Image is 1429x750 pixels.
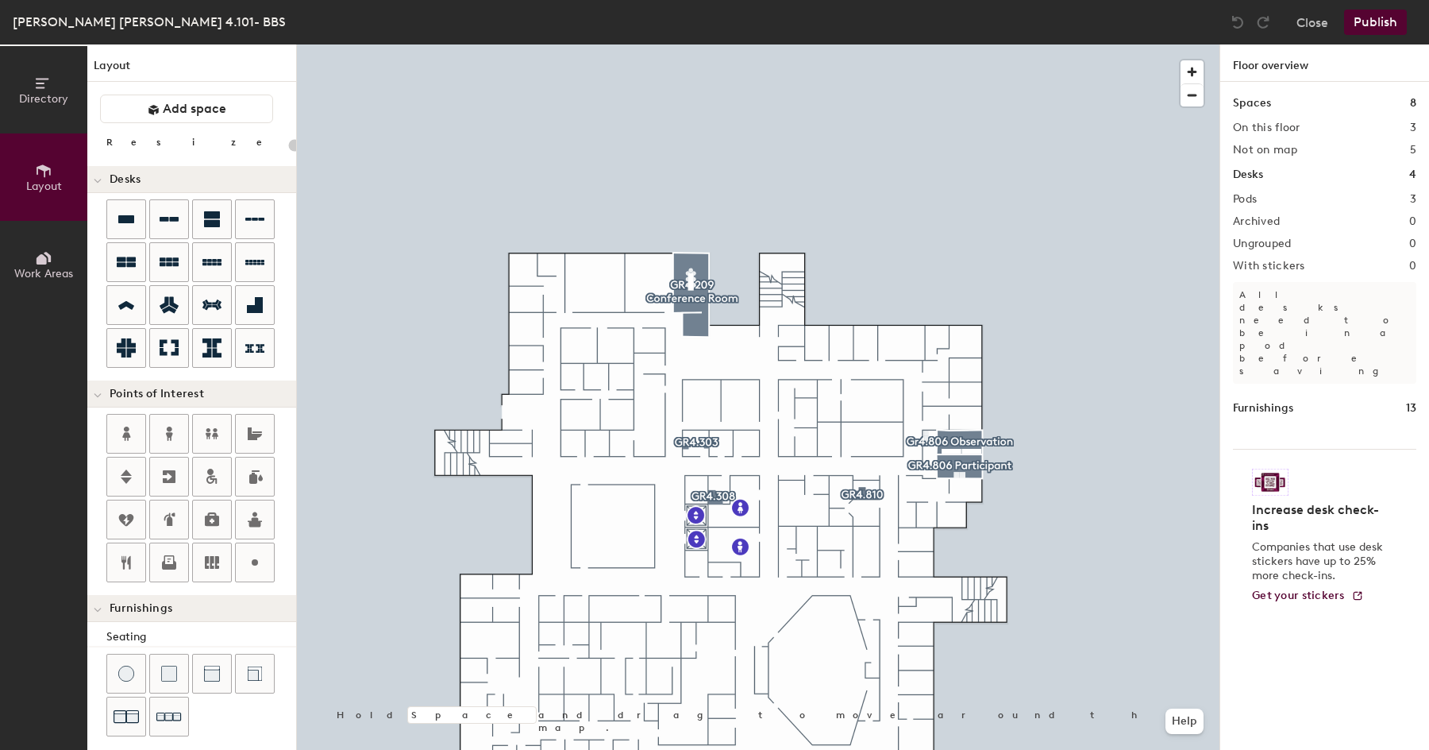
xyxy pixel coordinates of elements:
button: Add space [100,95,273,123]
button: Publish [1344,10,1407,35]
h2: On this floor [1233,122,1300,134]
div: [PERSON_NAME] [PERSON_NAME] 4.101- BBS [13,12,286,32]
h1: Spaces [1233,95,1271,112]
h2: 3 [1410,122,1416,134]
h2: 0 [1409,238,1416,250]
button: Couch (corner) [235,654,275,694]
button: Help [1165,709,1204,734]
h2: 0 [1409,215,1416,228]
h1: 8 [1410,95,1416,112]
h1: 13 [1406,400,1416,417]
h2: Ungrouped [1233,238,1292,250]
span: Points of Interest [110,388,204,400]
span: Layout [26,180,62,193]
p: All desks need to be in a pod before saving [1233,282,1416,384]
span: Directory [19,92,68,106]
h2: 3 [1410,193,1416,206]
div: Resize [106,136,282,149]
button: Couch (x2) [106,697,146,736]
span: Furnishings [110,602,172,615]
h1: Desks [1233,166,1263,184]
h2: 5 [1410,144,1416,157]
h1: Furnishings [1233,400,1293,417]
span: Desks [110,173,141,186]
h2: With stickers [1233,260,1305,273]
button: Couch (middle) [192,654,232,694]
p: Companies that use desk stickers have up to 25% more check-ins. [1252,540,1388,583]
img: Redo [1255,14,1271,30]
img: Cushion [161,666,177,682]
h2: Not on map [1233,144,1297,157]
h4: Increase desk check-ins [1252,502,1388,534]
span: Get your stickers [1252,589,1345,602]
h2: Archived [1233,215,1280,228]
button: Couch (x3) [149,697,189,736]
h2: 0 [1409,260,1416,273]
img: Sticker logo [1252,469,1288,496]
img: Couch (x2) [114,704,139,729]
img: Couch (middle) [204,666,220,682]
a: Get your stickers [1252,590,1364,603]
div: Seating [106,628,296,646]
h2: Pods [1233,193,1257,206]
h1: 4 [1409,166,1416,184]
img: Couch (corner) [247,666,263,682]
img: Stool [118,666,134,682]
span: Add space [163,101,226,117]
img: Undo [1230,14,1246,30]
button: Close [1296,10,1328,35]
span: Work Areas [14,267,73,280]
button: Cushion [149,654,189,694]
h1: Layout [87,57,296,82]
button: Stool [106,654,146,694]
img: Couch (x3) [156,705,182,729]
h1: Floor overview [1220,44,1429,82]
